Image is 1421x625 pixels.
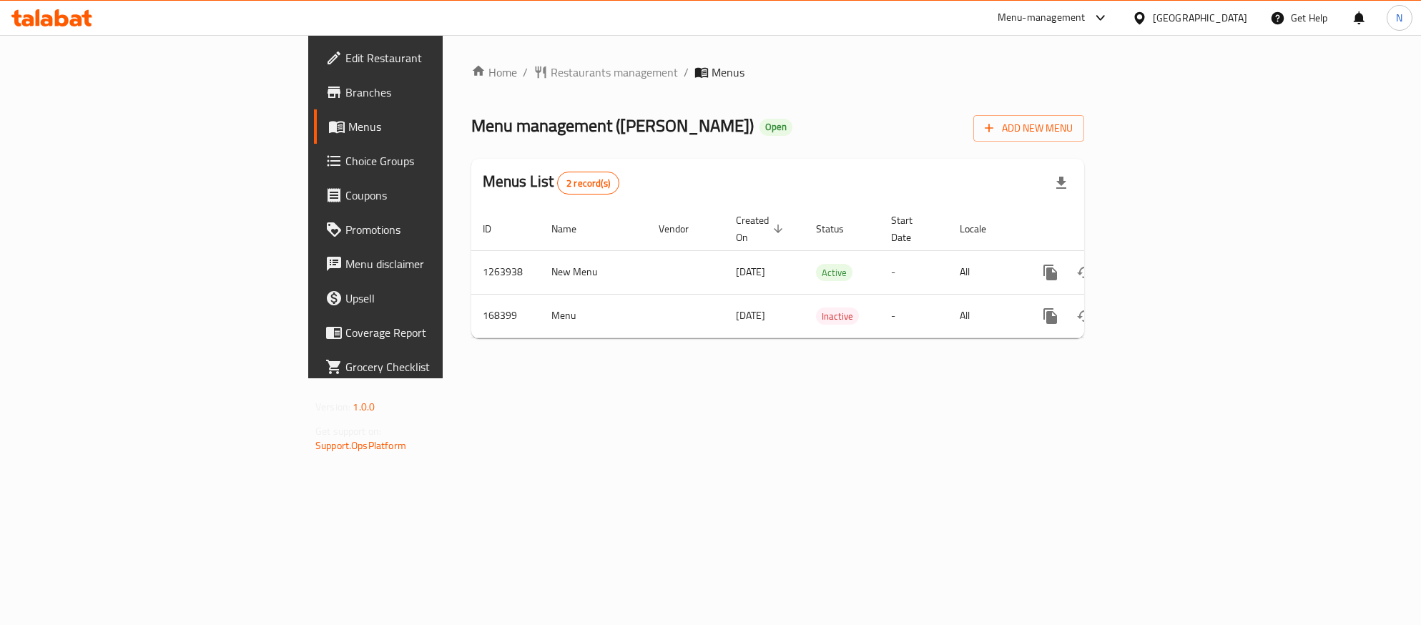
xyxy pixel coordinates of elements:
span: Menus [712,64,744,81]
span: Vendor [659,220,707,237]
span: Branches [345,84,534,101]
a: Menus [314,109,546,144]
span: Locale [960,220,1005,237]
a: Branches [314,75,546,109]
td: New Menu [540,250,647,294]
span: Choice Groups [345,152,534,169]
a: Promotions [314,212,546,247]
span: Coverage Report [345,324,534,341]
span: Inactive [816,308,859,325]
div: Active [816,264,852,281]
span: N [1396,10,1402,26]
button: more [1033,299,1068,333]
a: Support.OpsPlatform [315,436,406,455]
button: Change Status [1068,299,1102,333]
span: Start Date [891,212,931,246]
th: Actions [1022,207,1182,251]
li: / [684,64,689,81]
div: Inactive [816,307,859,325]
span: 1.0.0 [353,398,375,416]
span: Get support on: [315,422,381,441]
a: Edit Restaurant [314,41,546,75]
a: Grocery Checklist [314,350,546,384]
span: Open [759,121,792,133]
a: Upsell [314,281,546,315]
button: Change Status [1068,255,1102,290]
td: All [948,250,1022,294]
table: enhanced table [471,207,1182,338]
span: Menu management ( [PERSON_NAME] ) [471,109,754,142]
h2: Menus List [483,171,619,195]
div: Export file [1044,166,1078,200]
button: Add New Menu [973,115,1084,142]
span: Status [816,220,862,237]
span: Menu disclaimer [345,255,534,272]
span: Restaurants management [551,64,678,81]
span: Version: [315,398,350,416]
span: Created On [736,212,787,246]
span: Active [816,265,852,281]
span: [DATE] [736,262,765,281]
span: Promotions [345,221,534,238]
td: - [880,294,948,338]
div: Open [759,119,792,136]
a: Coupons [314,178,546,212]
div: Menu-management [998,9,1086,26]
span: Coupons [345,187,534,204]
button: more [1033,255,1068,290]
div: [GEOGRAPHIC_DATA] [1153,10,1247,26]
span: Upsell [345,290,534,307]
a: Coverage Report [314,315,546,350]
span: Menus [348,118,534,135]
td: - [880,250,948,294]
span: Grocery Checklist [345,358,534,375]
a: Restaurants management [534,64,678,81]
nav: breadcrumb [471,64,1084,81]
span: ID [483,220,510,237]
td: Menu [540,294,647,338]
span: Name [551,220,595,237]
td: All [948,294,1022,338]
a: Menu disclaimer [314,247,546,281]
a: Choice Groups [314,144,546,178]
span: [DATE] [736,306,765,325]
span: Edit Restaurant [345,49,534,67]
div: Total records count [557,172,619,195]
span: 2 record(s) [558,177,619,190]
span: Add New Menu [985,119,1073,137]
